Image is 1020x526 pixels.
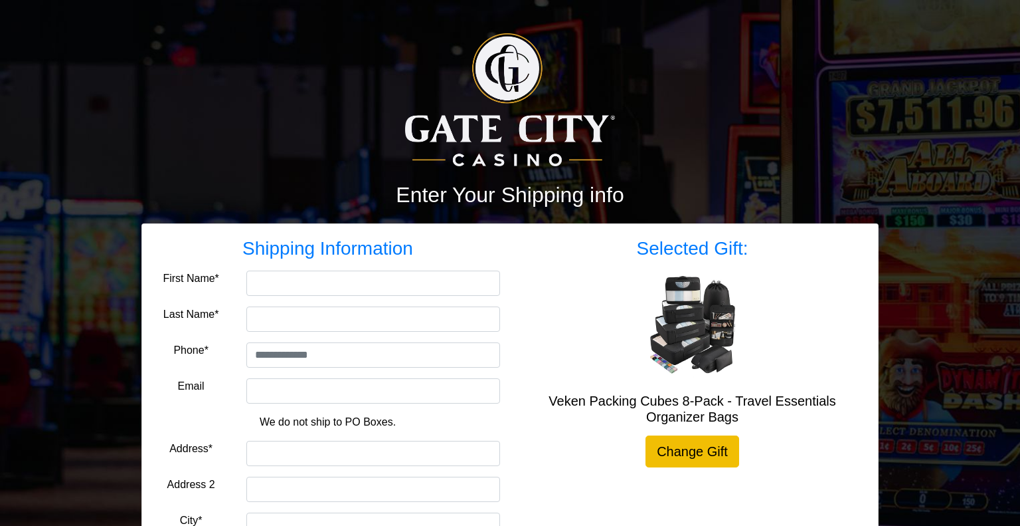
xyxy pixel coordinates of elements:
[165,414,490,430] p: We do not ship to PO Boxes.
[155,237,500,260] h3: Shipping Information
[167,477,215,493] label: Address 2
[178,378,205,394] label: Email
[169,441,212,457] label: Address*
[141,182,879,207] h2: Enter Your Shipping info
[639,276,746,382] img: Veken Packing Cubes 8-Pack - Travel Essentials Organizer Bags
[163,271,218,287] label: First Name*
[520,237,865,260] h3: Selected Gift:
[405,33,615,166] img: Logo
[520,393,865,425] h5: Veken Packing Cubes 8-Pack - Travel Essentials Organizer Bags
[645,436,739,467] a: Change Gift
[173,342,209,358] label: Phone*
[163,307,219,323] label: Last Name*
